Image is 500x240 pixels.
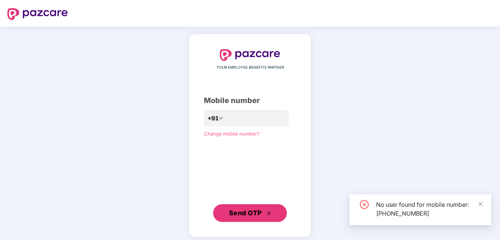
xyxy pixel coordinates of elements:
img: logo [220,49,280,61]
div: No user found for mobile number: [PHONE_NUMBER] [376,200,482,218]
span: close [478,202,483,207]
button: Send OTPdouble-right [213,204,287,222]
a: Change mobile number? [204,131,260,137]
span: Send OTP [229,209,262,217]
span: +91 [208,114,219,123]
span: close-circle [360,200,369,209]
span: YOUR EMPLOYEE BENEFITS PARTNER [216,65,284,71]
div: Mobile number [204,95,296,106]
span: double-right [267,211,271,216]
img: logo [7,8,68,20]
span: down [219,116,223,120]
